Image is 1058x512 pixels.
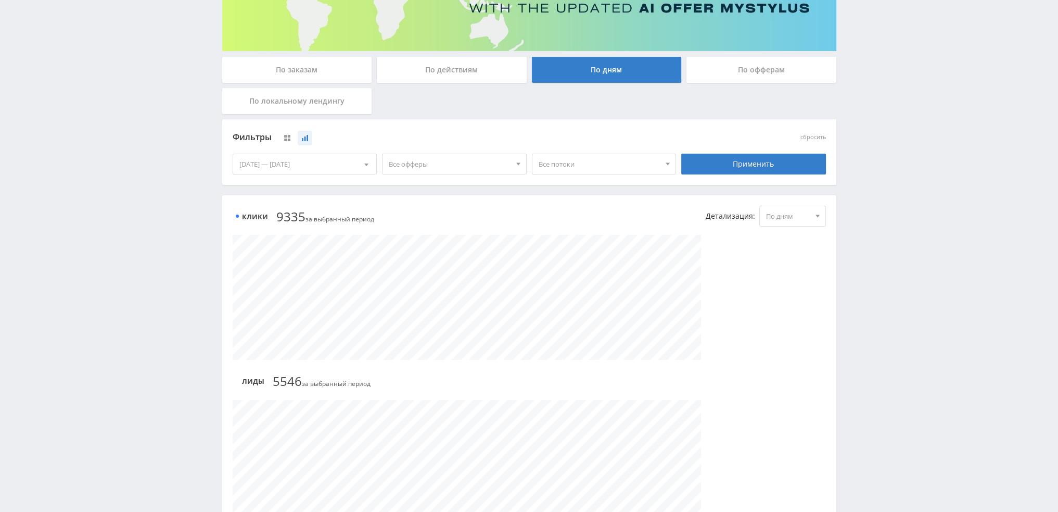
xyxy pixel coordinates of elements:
div: [DATE] — [DATE] [233,154,377,174]
span: за выбранный период [276,211,374,223]
span: за выбранный период [273,376,371,388]
span: 9335 [276,208,305,225]
span: Все офферы [389,154,511,174]
span: Лиды [233,378,264,385]
div: По действиям [377,57,527,83]
span: По дням [766,206,810,226]
div: По офферам [686,57,836,83]
span: Детализация: [706,212,755,220]
div: По заказам [222,57,372,83]
button: сбросить [800,134,826,141]
div: Применить [681,154,826,174]
span: 5546 [273,372,302,390]
span: Все потоки [539,154,660,174]
div: Фильтры [233,130,677,145]
div: По дням [532,57,682,83]
span: Клики [233,213,268,221]
div: По локальному лендингу [222,88,372,114]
